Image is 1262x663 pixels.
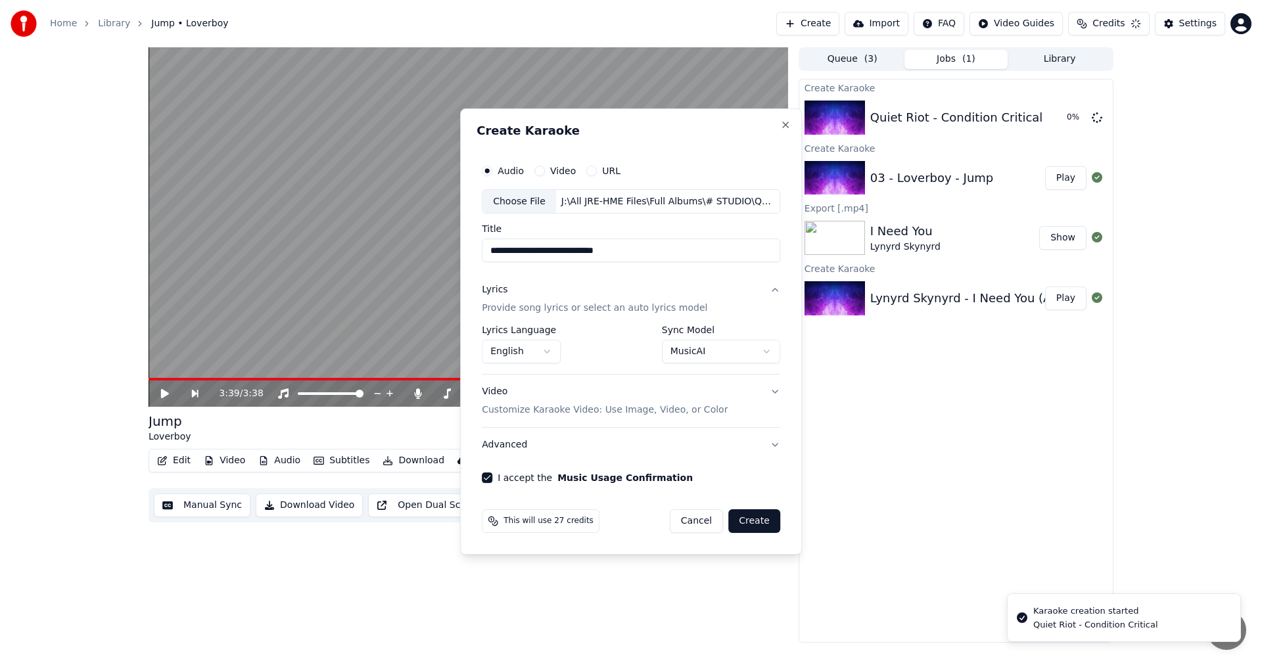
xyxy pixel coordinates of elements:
[482,326,561,335] label: Lyrics Language
[477,125,785,137] h2: Create Karaoke
[602,166,620,175] label: URL
[482,326,780,375] div: LyricsProvide song lyrics or select an auto lyrics model
[482,190,556,214] div: Choose File
[670,509,723,533] button: Cancel
[482,273,780,326] button: LyricsProvide song lyrics or select an auto lyrics model
[482,386,728,417] div: Video
[557,473,693,482] button: I accept the
[482,403,728,417] p: Customize Karaoke Video: Use Image, Video, or Color
[482,302,707,315] p: Provide song lyrics or select an auto lyrics model
[498,473,693,482] label: I accept the
[503,516,594,526] span: This will use 27 credits
[550,166,576,175] label: Video
[662,326,780,335] label: Sync Model
[482,284,507,297] div: Lyrics
[482,225,780,234] label: Title
[482,375,780,428] button: VideoCustomize Karaoke Video: Use Image, Video, or Color
[556,195,780,208] div: J:\All JRE-HME Files\Full Albums\# STUDIO\Quiet Riot\1984 - Condition Critical\06 - Quiet Riot - ...
[482,428,780,462] button: Advanced
[728,509,780,533] button: Create
[498,166,524,175] label: Audio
